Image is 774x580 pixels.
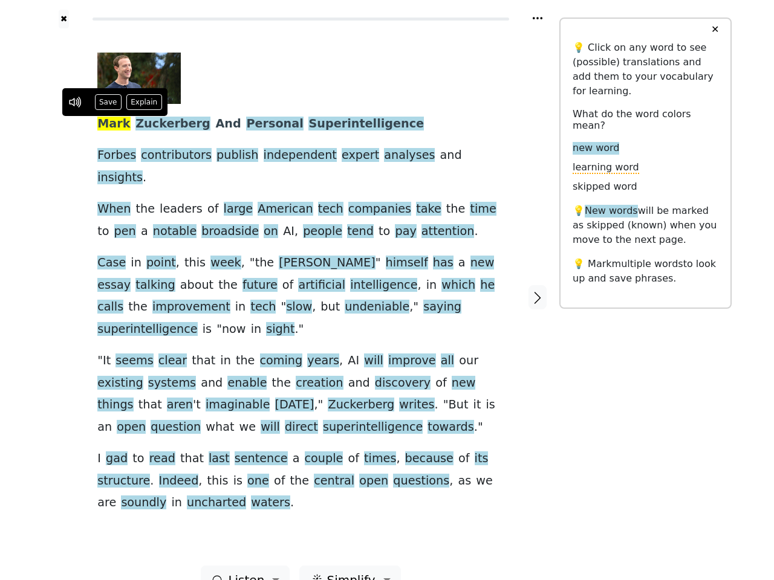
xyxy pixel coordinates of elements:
span: " [281,300,287,315]
p: 💡 Click on any word to see (possible) translations and add them to your vocabulary for learning. [573,40,718,98]
span: all [441,353,454,369]
span: . [435,398,438,413]
span: that [180,451,204,466]
span: in [171,495,182,511]
span: Superintelligence [308,117,424,132]
span: uncharted [187,495,246,511]
span: publish [216,148,258,163]
span: the [135,202,155,217]
span: skipped word [573,181,637,193]
h6: What do the word colors mean? [573,108,718,131]
span: new word [573,142,619,155]
span: in [131,256,141,271]
span: large [224,202,253,217]
span: as [458,474,471,489]
span: " [478,420,483,435]
span: . [474,420,478,435]
span: sentence [235,451,288,466]
span: Forbes [97,148,136,163]
span: enable [227,376,267,391]
span: tend [347,224,374,239]
span: and [201,376,223,391]
span: pay [395,224,416,239]
span: ," [409,300,418,315]
span: [DATE] [275,398,314,413]
span: AI [348,353,359,369]
span: a [141,224,148,239]
span: seems [115,353,153,369]
span: a [458,256,466,271]
span: will [364,353,383,369]
span: time [470,202,496,217]
button: Explain [126,94,162,110]
span: now [222,322,246,337]
span: improve [388,353,436,369]
span: its [475,451,489,466]
span: , [339,353,343,369]
span: soundly [121,495,166,511]
span: which [441,278,475,293]
img: 0x0.jpg [97,53,181,104]
span: we [476,474,493,489]
span: in [235,300,246,315]
span: has [433,256,454,271]
span: But [449,398,469,413]
span: , [176,256,180,271]
span: to [132,451,144,466]
span: ," [314,398,323,413]
span: but [320,300,340,315]
span: in [220,353,231,369]
span: he [480,278,495,293]
span: of [274,474,285,489]
span: aren [167,398,193,413]
span: in [426,278,437,293]
span: pen [114,224,136,239]
span: . [150,474,154,489]
span: will [261,420,280,435]
span: week [210,256,241,271]
span: open [359,474,388,489]
button: ✕ [704,19,726,40]
span: analyses [384,148,435,163]
span: " [216,322,222,337]
span: tech [318,202,343,217]
span: New words [585,205,638,217]
span: systems [148,376,196,391]
span: Personal [246,117,303,132]
span: read [149,451,175,466]
span: " [97,353,103,369]
span: new [452,376,476,391]
span: questions [393,474,449,489]
span: gad [106,451,128,466]
span: , [241,256,245,271]
span: existing [97,376,143,391]
span: of [207,202,219,217]
span: is [486,398,495,413]
span: one [247,474,269,489]
span: leaders [160,202,203,217]
span: open [117,420,146,435]
span: in [251,322,262,337]
span: an [97,420,112,435]
span: Zuckerberg [328,398,394,413]
span: expert [342,148,379,163]
span: to [379,224,390,239]
span: things [97,398,133,413]
span: is [233,474,242,489]
p: 💡 Mark to look up and save phrases. [573,257,718,286]
span: tech [250,300,276,315]
span: superintelligence [323,420,423,435]
button: ✖ [59,10,69,28]
span: coming [260,353,303,369]
span: of [435,376,447,391]
span: that [138,398,162,413]
span: and [348,376,370,391]
span: . [474,224,478,239]
span: notable [153,224,197,239]
span: " [376,256,381,271]
span: discovery [375,376,431,391]
span: And [216,117,241,132]
span: superintelligence [97,322,197,337]
span: it [473,398,481,413]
